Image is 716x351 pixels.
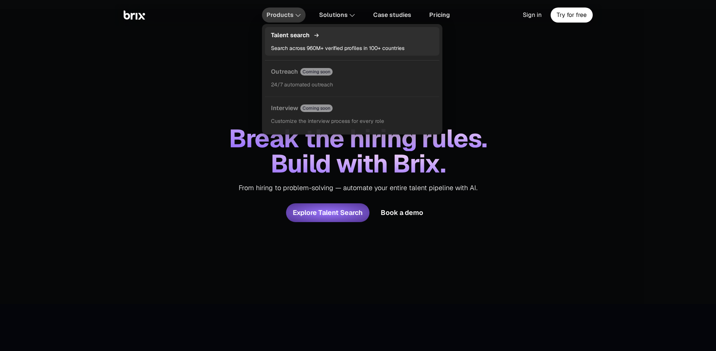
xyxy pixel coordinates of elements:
p: Search across 960M+ verified profiles in 100+ countries [271,44,433,53]
span: Pricing [429,12,450,18]
p: Coming soon [303,105,330,111]
p: Coming soon [303,69,330,75]
span: Solutions [319,12,348,18]
p: Talent search [271,30,310,41]
a: Pricing [425,8,454,23]
img: Brix Logo [124,11,145,20]
span: Break the hiring rules. [229,126,487,151]
a: Try for free [551,8,593,23]
a: Case studies [369,8,416,23]
span: Case studies [373,12,411,18]
button: Explore Talent Search [286,203,369,222]
a: Talent searchSearch across 960M+ verified profiles in 100+ countries [265,27,439,56]
p: Interview [271,103,298,113]
p: Outreach [271,67,298,77]
p: Customize the interview process for every role [271,116,433,126]
p: From hiring to problem-solving — automate your entire talent pipeline with AI. [239,183,477,192]
p: 24/7 automated outreach [271,80,433,89]
span: Products [266,12,294,18]
span: Build with Brix. [229,151,487,176]
div: Sign in [518,8,546,23]
button: Book a demo [374,203,430,222]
